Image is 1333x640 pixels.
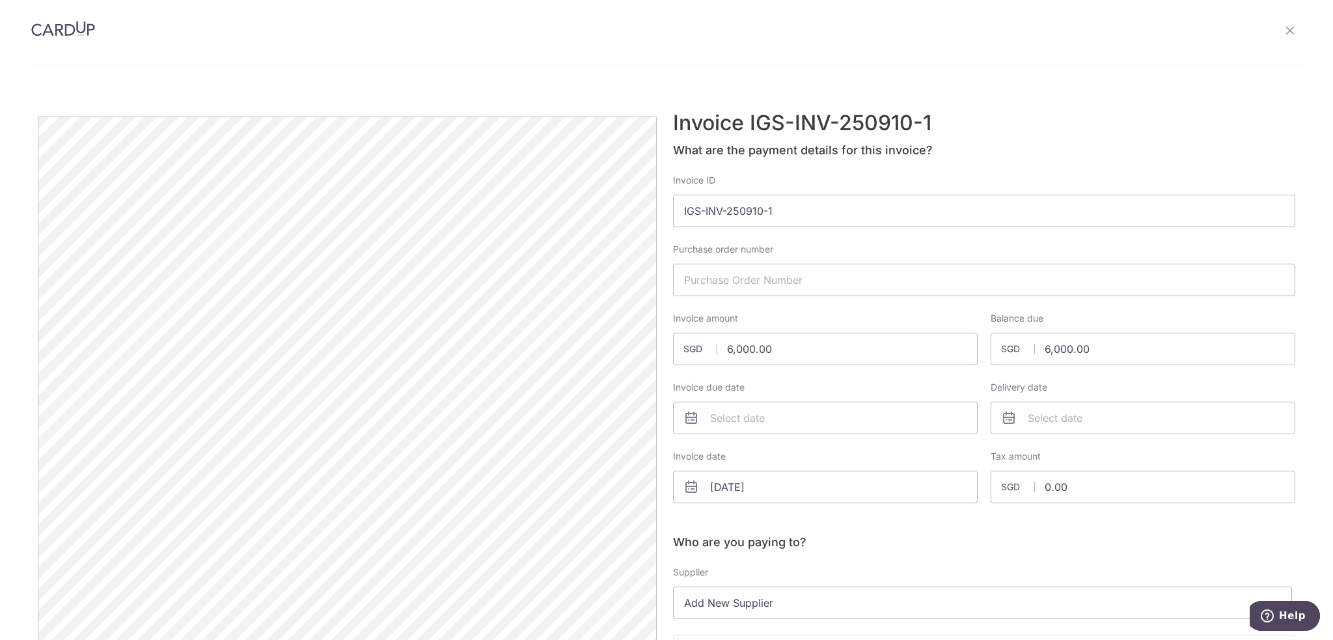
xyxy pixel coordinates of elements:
[673,243,773,256] label: Purchase order number
[991,333,1295,365] input: Balance due
[991,471,1295,503] input: Invoice Amount
[1001,342,1035,355] span: SGD
[1001,480,1035,494] span: SGD
[674,587,1291,619] span: Add New Supplier
[29,9,56,21] span: Help
[673,402,978,434] input: Select date
[673,312,738,325] label: Invoice amount
[673,264,1295,296] input: Purchase Order Number
[673,174,715,187] label: Invoice ID
[673,333,978,365] input: Invoice amount
[673,381,745,394] label: Invoice due date
[673,471,978,503] input: Select Date
[673,195,1295,227] input: Invoice Number
[991,450,1041,463] label: Tax amount
[673,587,1292,619] span: Add New Supplier
[673,110,1295,136] h6: Invoice IGS-INV-250910-1
[991,381,1047,394] label: Delivery date
[991,312,1043,325] label: Balance due
[673,535,1295,550] p: Who are you paying to?
[673,143,1295,158] p: What are the payment details for this invoice?
[683,342,717,355] span: SGD
[1250,601,1320,633] iframe: Opens a widget where you can find more information
[673,450,726,463] label: Invoice date
[31,21,95,36] img: CardUp
[673,566,708,579] label: Supplier
[991,402,1295,434] input: Select date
